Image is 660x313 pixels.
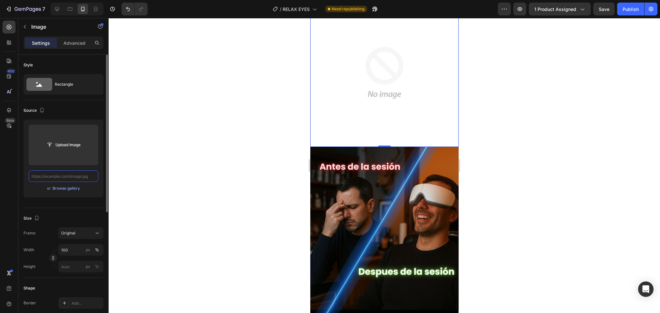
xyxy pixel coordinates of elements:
[332,6,364,12] span: Need republishing
[6,69,15,74] div: 450
[29,170,98,182] input: https://example.com/image.jpg
[24,285,35,291] div: Shape
[121,3,148,15] div: Undo/Redo
[5,118,15,123] div: Beta
[534,6,576,13] span: 1 product assigned
[638,281,654,297] div: Open Intercom Messenger
[93,263,101,270] button: px
[53,185,80,191] div: Browse gallery
[95,247,99,253] div: %
[283,6,310,13] span: RELAX EYES
[24,247,34,253] label: Width
[24,264,35,270] label: Height
[58,227,103,239] button: Original
[617,3,644,15] button: Publish
[84,246,92,254] button: %
[41,139,86,151] button: Upload Image
[72,300,102,306] div: Add...
[63,40,85,46] p: Advanced
[93,246,101,254] button: px
[58,244,103,256] input: px%
[32,40,50,46] p: Settings
[42,5,45,13] p: 7
[24,214,41,223] div: Size
[52,185,80,192] button: Browse gallery
[31,23,86,31] p: Image
[86,247,90,253] div: px
[61,230,75,236] span: Original
[24,300,36,306] div: Border
[86,264,90,270] div: px
[95,264,99,270] div: %
[593,3,615,15] button: Save
[55,77,94,92] div: Rectangle
[24,230,35,236] label: Frame
[3,3,48,15] button: 7
[310,18,459,313] iframe: Design area
[24,62,33,68] div: Style
[24,106,46,115] div: Source
[84,263,92,270] button: %
[47,185,51,192] span: or
[599,6,609,12] span: Save
[529,3,591,15] button: 1 product assigned
[58,261,103,272] input: px%
[280,6,281,13] span: /
[623,6,639,13] div: Publish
